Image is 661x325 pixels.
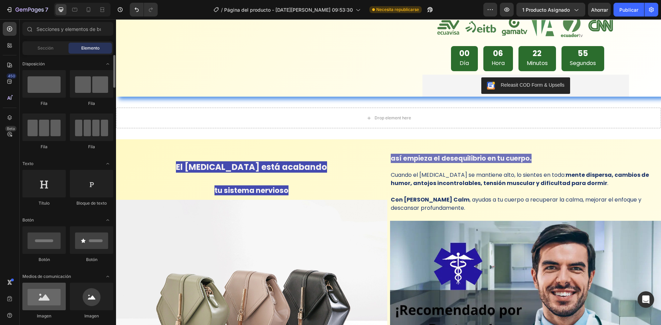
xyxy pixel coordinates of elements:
font: Sección [38,45,53,51]
p: Día [343,39,354,49]
div: Drop element here [259,96,295,101]
font: Bloque de texto [76,201,107,206]
span: Cuando el [MEDICAL_DATA] se mantiene alto, lo sientes en todo: . [275,152,533,168]
font: Página del producto - [DATE][PERSON_NAME] 09:53:30 [224,7,353,13]
font: Botón [39,257,50,262]
span: Abrir con palanca [102,158,113,169]
font: Botón [22,217,34,223]
div: 22 [411,30,432,40]
font: Elemento [81,45,99,51]
div: Deshacer/Rehacer [130,3,158,17]
button: 7 [3,3,51,17]
font: 1 producto asignado [522,7,570,13]
font: Título [39,201,50,206]
font: Disposición [22,61,45,66]
strong: El [MEDICAL_DATA] está acabando [60,142,211,153]
span: Abrir con palanca [102,215,113,226]
font: Imagen [37,313,51,318]
p: Hora [376,39,389,49]
p: Minutos [411,39,432,49]
div: 00 [343,30,354,40]
strong: Con [PERSON_NAME] Calm [275,176,354,184]
font: Botón [86,257,97,262]
font: Beta [7,126,15,131]
font: Necesita republicarse [376,7,419,12]
font: Publicar [619,7,638,13]
div: 06 [376,30,389,40]
font: Medios de comunicación [22,274,71,279]
strong: tu sistema nervioso [98,166,172,176]
font: / [221,7,223,13]
p: Segundos [454,39,480,49]
font: Fila [41,144,48,149]
font: Fila [88,144,95,149]
button: Publicar [613,3,644,17]
button: Ahorrar [588,3,611,17]
strong: mente dispersa, cambios de humor, antojos incontrolables, tensión muscular y dificultad para dormir [275,152,533,168]
font: Fila [88,101,95,106]
font: Imagen [84,313,99,318]
button: Releasit COD Form & Upsells [365,58,454,75]
div: Abrir Intercom Messenger [638,291,654,308]
div: 55 [454,30,480,40]
font: 450 [8,74,15,78]
font: Ahorrar [591,7,608,13]
span: , ayudas a tu cuerpo a recuperar la calma, mejorar el enfoque y descansar profundamente. [275,176,525,193]
span: Abrir con palanca [102,271,113,282]
font: Fila [41,101,48,106]
button: 1 producto asignado [516,3,585,17]
iframe: Área de diseño [116,19,661,325]
font: Texto [22,161,33,166]
span: Abrir con palanca [102,58,113,69]
strong: así empieza el desequilibrio en tu cuerpo. [275,134,416,144]
img: CKKYs5695_ICEAE=.webp [371,62,379,71]
input: Secciones y elementos de búsqueda [22,22,113,36]
font: 7 [45,6,48,13]
div: Releasit COD Form & Upsells [385,62,448,69]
